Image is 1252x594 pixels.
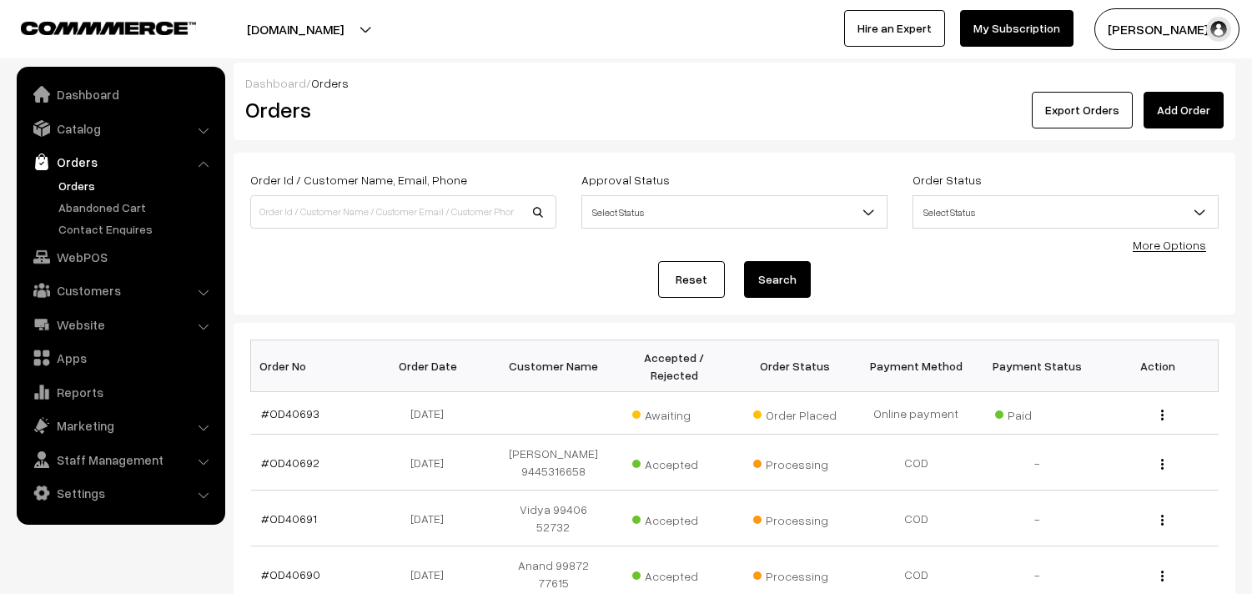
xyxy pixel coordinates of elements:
th: Action [1098,340,1219,392]
td: Online payment [856,392,977,435]
span: Processing [753,451,837,473]
a: My Subscription [960,10,1074,47]
button: Export Orders [1032,92,1133,128]
th: Payment Status [977,340,1098,392]
span: Accepted [632,507,716,529]
a: #OD40691 [261,511,317,526]
a: #OD40693 [261,406,319,420]
a: Website [21,310,219,340]
span: Select Status [913,198,1218,227]
a: Orders [54,177,219,194]
th: Customer Name [493,340,614,392]
a: Hire an Expert [844,10,945,47]
a: Dashboard [21,79,219,109]
a: Orders [21,147,219,177]
button: [PERSON_NAME] s… [1094,8,1239,50]
input: Order Id / Customer Name / Customer Email / Customer Phone [250,195,556,229]
span: Select Status [582,198,887,227]
td: COD [856,491,977,546]
span: Processing [753,563,837,585]
span: Orders [311,76,349,90]
a: Reset [658,261,725,298]
a: COMMMERCE [21,17,167,37]
a: Contact Enquires [54,220,219,238]
button: Search [744,261,811,298]
label: Approval Status [581,171,670,189]
a: Add Order [1144,92,1224,128]
img: user [1206,17,1231,42]
div: / [245,74,1224,92]
span: Order Placed [753,402,837,424]
a: More Options [1133,238,1206,252]
label: Order Id / Customer Name, Email, Phone [250,171,467,189]
a: Settings [21,478,219,508]
th: Accepted / Rejected [614,340,735,392]
a: #OD40690 [261,567,320,581]
td: [PERSON_NAME] 9445316658 [493,435,614,491]
a: Reports [21,377,219,407]
td: [DATE] [372,435,493,491]
td: COD [856,435,977,491]
a: Customers [21,275,219,305]
img: Menu [1161,515,1164,526]
a: Apps [21,343,219,373]
a: WebPOS [21,242,219,272]
label: Order Status [913,171,982,189]
th: Order Status [735,340,856,392]
img: Menu [1161,410,1164,420]
th: Order No [251,340,372,392]
button: [DOMAIN_NAME] [189,8,402,50]
span: Paid [995,402,1079,424]
span: Select Status [913,195,1219,229]
h2: Orders [245,97,555,123]
td: - [977,435,1098,491]
span: Awaiting [632,402,716,424]
td: [DATE] [372,392,493,435]
a: Marketing [21,410,219,440]
a: #OD40692 [261,456,319,470]
th: Payment Method [856,340,977,392]
a: Abandoned Cart [54,199,219,216]
span: Select Status [581,195,887,229]
img: Menu [1161,459,1164,470]
a: Dashboard [245,76,306,90]
span: Accepted [632,451,716,473]
th: Order Date [372,340,493,392]
a: Catalog [21,113,219,143]
td: Vidya 99406 52732 [493,491,614,546]
a: Staff Management [21,445,219,475]
span: Accepted [632,563,716,585]
img: Menu [1161,571,1164,581]
span: Processing [753,507,837,529]
img: COMMMERCE [21,22,196,34]
td: [DATE] [372,491,493,546]
td: - [977,491,1098,546]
